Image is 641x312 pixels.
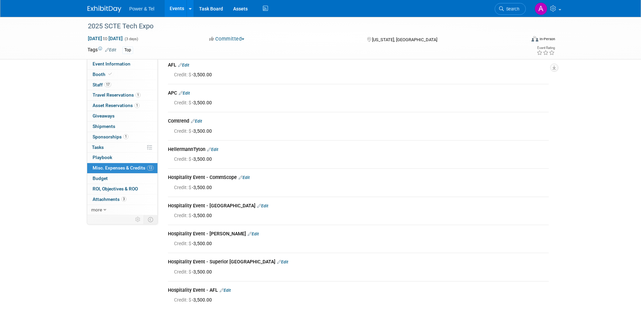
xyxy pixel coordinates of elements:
span: -3,500.00 [174,128,215,134]
div: AFL [168,61,549,70]
span: -3,500.00 [174,297,215,303]
a: Travel Reservations1 [87,90,157,100]
span: Search [504,6,519,11]
span: more [91,207,102,212]
span: Asset Reservations [93,103,140,108]
span: Credit: $ [174,156,192,162]
span: [DATE] [DATE] [88,35,123,42]
span: (3 days) [124,37,138,41]
div: Hospitality Event - CommScope [168,174,549,182]
a: Edit [105,48,116,52]
a: Booth [87,70,157,80]
div: Hospitality Event - Superior [GEOGRAPHIC_DATA] [168,258,549,266]
span: Credit: $ [174,241,192,246]
span: ROI, Objectives & ROO [93,186,138,191]
a: Giveaways [87,111,157,121]
a: Shipments [87,122,157,132]
button: Committed [207,35,247,43]
div: HellermannTyton [168,146,549,154]
span: [US_STATE], [GEOGRAPHIC_DATA] [372,37,437,42]
span: Staff [93,82,111,87]
span: Event Information [93,61,130,67]
td: Toggle Event Tabs [144,215,157,224]
a: Misc. Expenses & Credits13 [87,163,157,173]
a: Playbook [87,153,157,163]
a: Asset Reservations1 [87,101,157,111]
span: Credit: $ [174,297,192,303]
div: Event Rating [537,46,555,50]
a: Edit [179,91,190,96]
span: -3,500.00 [174,241,215,246]
span: 1 [134,103,140,108]
a: Search [495,3,526,15]
span: -3,500.00 [174,100,215,105]
span: 13 [147,165,154,171]
a: Edit [207,147,218,152]
span: Credit: $ [174,72,192,77]
img: Format-Inperson.png [532,36,538,42]
img: ExhibitDay [88,6,121,12]
span: Credit: $ [174,185,192,190]
span: Attachments [93,197,126,202]
span: -3,500.00 [174,72,215,77]
span: 1 [135,93,141,98]
a: ROI, Objectives & ROO [87,184,157,194]
span: Travel Reservations [93,92,141,98]
div: Hospitality Event - [GEOGRAPHIC_DATA] [168,202,549,210]
i: Booth reservation complete [108,72,112,76]
a: Attachments3 [87,194,157,205]
span: Tasks [92,145,104,150]
span: Booth [93,72,113,77]
span: Power & Tel [129,6,154,11]
a: Budget [87,174,157,184]
a: Edit [220,288,231,293]
span: -3,500.00 [174,269,215,275]
div: Hospitality Event - [PERSON_NAME] [168,230,549,238]
span: 17 [104,82,111,87]
img: Alina Dorion [535,2,547,15]
span: Giveaways [93,113,115,119]
a: Edit [178,63,189,68]
div: APC [168,89,549,98]
span: -3,500.00 [174,156,215,162]
a: Event Information [87,59,157,69]
span: -3,500.00 [174,213,215,218]
div: Top [122,47,133,54]
td: Tags [88,46,116,54]
span: 3 [121,197,126,202]
a: Tasks [87,142,157,153]
div: Event Format [486,35,556,45]
td: Personalize Event Tab Strip [132,215,144,224]
span: Playbook [93,155,112,160]
span: Budget [93,176,108,181]
span: Credit: $ [174,213,192,218]
a: more [87,205,157,215]
span: Shipments [93,124,115,129]
span: Credit: $ [174,100,192,105]
div: In-Person [539,36,555,42]
a: Edit [248,232,259,236]
a: Staff17 [87,80,157,90]
span: 1 [123,134,128,139]
span: -3,500.00 [174,185,215,190]
div: Hospitality Event - AFL [168,287,549,295]
a: Edit [277,260,288,264]
a: Edit [239,175,250,180]
span: Sponsorships [93,134,128,139]
a: Edit [257,204,268,208]
div: Comtrend [168,118,549,126]
span: Misc. Expenses & Credits [93,165,154,171]
span: Credit: $ [174,269,192,275]
div: 2025 SCTE Tech Expo [85,20,516,32]
span: Credit: $ [174,128,192,134]
a: Sponsorships1 [87,132,157,142]
a: Edit [191,119,202,124]
span: to [102,36,108,41]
